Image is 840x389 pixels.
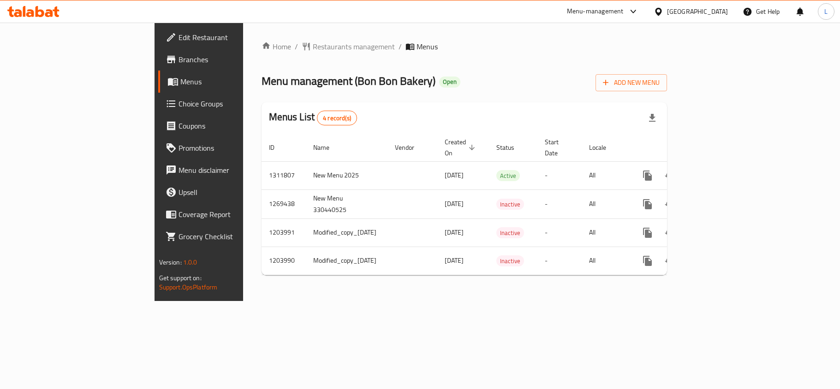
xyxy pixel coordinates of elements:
span: [DATE] [445,226,464,238]
div: Menu-management [567,6,624,17]
span: [DATE] [445,254,464,266]
div: Active [496,170,520,181]
td: All [582,218,629,247]
span: L [824,6,828,17]
span: Menu disclaimer [179,165,287,176]
td: Modified_copy_[DATE] [306,247,387,275]
span: Coverage Report [179,209,287,220]
span: [DATE] [445,169,464,181]
span: Upsell [179,187,287,198]
button: more [637,165,659,187]
td: - [537,189,582,218]
button: more [637,222,659,244]
span: Locale [589,142,618,153]
td: All [582,161,629,189]
span: Restaurants management [313,41,395,52]
span: Inactive [496,199,524,210]
span: Vendor [395,142,426,153]
table: enhanced table [262,134,733,275]
a: Menu disclaimer [158,159,295,181]
span: Name [313,142,341,153]
td: New Menu 2025 [306,161,387,189]
a: Support.OpsPlatform [159,281,218,293]
span: Created On [445,136,478,159]
a: Restaurants management [302,41,395,52]
a: Choice Groups [158,93,295,115]
a: Coverage Report [158,203,295,225]
li: / [399,41,402,52]
div: Inactive [496,227,524,238]
td: New Menu 330440525 [306,189,387,218]
button: more [637,193,659,215]
div: Total records count [317,111,357,125]
span: Menus [180,76,287,87]
a: Upsell [158,181,295,203]
td: All [582,247,629,275]
span: Menu management ( Bon Bon Bakery ) [262,71,435,91]
td: - [537,247,582,275]
span: Version: [159,256,182,268]
button: more [637,250,659,272]
span: 4 record(s) [317,114,357,123]
span: Inactive [496,228,524,238]
span: Add New Menu [603,77,660,88]
div: [GEOGRAPHIC_DATA] [667,6,728,17]
span: Start Date [545,136,571,159]
span: [DATE] [445,198,464,210]
span: Open [439,78,460,86]
div: Export file [641,107,663,129]
span: Grocery Checklist [179,231,287,242]
span: Inactive [496,256,524,266]
h2: Menus List [269,110,357,125]
span: Get support on: [159,272,202,284]
button: Change Status [659,250,681,272]
th: Actions [629,134,733,162]
span: Promotions [179,142,287,153]
span: ID [269,142,286,153]
button: Change Status [659,165,681,187]
span: 1.0.0 [183,256,197,268]
a: Coupons [158,115,295,137]
span: Edit Restaurant [179,32,287,43]
button: Add New Menu [596,74,667,91]
td: All [582,189,629,218]
div: Open [439,77,460,88]
a: Branches [158,48,295,71]
span: Branches [179,54,287,65]
td: Modified_copy_[DATE] [306,218,387,247]
span: Choice Groups [179,98,287,109]
span: Coupons [179,120,287,131]
td: - [537,218,582,247]
a: Grocery Checklist [158,225,295,248]
button: Change Status [659,222,681,244]
td: - [537,161,582,189]
button: Change Status [659,193,681,215]
li: / [295,41,298,52]
span: Active [496,171,520,181]
a: Menus [158,71,295,93]
a: Edit Restaurant [158,26,295,48]
span: Status [496,142,526,153]
span: Menus [417,41,438,52]
a: Promotions [158,137,295,159]
nav: breadcrumb [262,41,667,52]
